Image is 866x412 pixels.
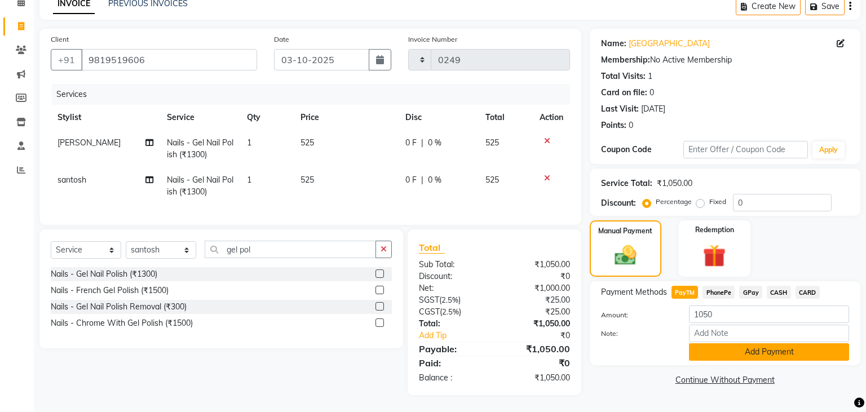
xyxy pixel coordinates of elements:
[51,301,187,313] div: Nails - Gel Nail Polish Removal (₹300)
[442,307,459,316] span: 2.5%
[485,138,499,148] span: 525
[479,105,533,130] th: Total
[410,356,494,370] div: Paid:
[51,317,193,329] div: Nails - Chrome With Gel Polish (₹1500)
[419,295,439,305] span: SGST
[494,318,578,330] div: ₹1,050.00
[441,295,458,304] span: 2.5%
[648,70,652,82] div: 1
[294,105,399,130] th: Price
[601,54,650,66] div: Membership:
[494,306,578,318] div: ₹25.00
[274,34,289,45] label: Date
[51,105,160,130] th: Stylist
[629,38,710,50] a: [GEOGRAPHIC_DATA]
[247,175,251,185] span: 1
[601,197,636,209] div: Discount:
[81,49,257,70] input: Search by Name/Mobile/Email/Code
[51,268,157,280] div: Nails - Gel Nail Polish (₹1300)
[601,103,639,115] div: Last Visit:
[167,175,233,197] span: Nails - Gel Nail Polish (₹1300)
[58,138,121,148] span: [PERSON_NAME]
[641,103,665,115] div: [DATE]
[509,330,578,342] div: ₹0
[671,286,699,299] span: PayTM
[494,282,578,294] div: ₹1,000.00
[601,87,647,99] div: Card on file:
[240,105,294,130] th: Qty
[601,38,626,50] div: Name:
[494,372,578,384] div: ₹1,050.00
[410,259,494,271] div: Sub Total:
[160,105,240,130] th: Service
[205,241,376,258] input: Search or Scan
[421,137,423,149] span: |
[629,119,633,131] div: 0
[592,374,858,386] a: Continue Without Payment
[739,286,762,299] span: GPay
[410,282,494,294] div: Net:
[410,271,494,282] div: Discount:
[601,286,667,298] span: Payment Methods
[428,174,441,186] span: 0 %
[533,105,570,130] th: Action
[405,137,417,149] span: 0 F
[695,225,734,235] label: Redemption
[601,54,849,66] div: No Active Membership
[301,175,314,185] span: 525
[52,84,578,105] div: Services
[408,34,457,45] label: Invoice Number
[657,178,692,189] div: ₹1,050.00
[410,372,494,384] div: Balance :
[410,318,494,330] div: Total:
[601,144,684,156] div: Coupon Code
[649,87,654,99] div: 0
[656,197,692,207] label: Percentage
[405,174,417,186] span: 0 F
[702,286,735,299] span: PhonePe
[812,141,845,158] button: Apply
[485,175,499,185] span: 525
[494,294,578,306] div: ₹25.00
[419,307,440,317] span: CGST
[428,137,441,149] span: 0 %
[410,306,494,318] div: ( )
[494,342,578,356] div: ₹1,050.00
[410,294,494,306] div: ( )
[494,271,578,282] div: ₹0
[167,138,233,160] span: Nails - Gel Nail Polish (₹1300)
[601,70,646,82] div: Total Visits:
[689,325,849,342] input: Add Note
[410,330,508,342] a: Add Tip
[51,285,169,296] div: Nails - French Gel Polish (₹1500)
[421,174,423,186] span: |
[51,34,69,45] label: Client
[51,49,82,70] button: +91
[689,343,849,361] button: Add Payment
[410,342,494,356] div: Payable:
[593,310,681,320] label: Amount:
[601,119,626,131] div: Points:
[767,286,791,299] span: CASH
[601,178,652,189] div: Service Total:
[696,242,733,270] img: _gift.svg
[796,286,820,299] span: CARD
[593,329,681,339] label: Note:
[598,226,652,236] label: Manual Payment
[419,242,445,254] span: Total
[689,305,849,323] input: Amount
[247,138,251,148] span: 1
[301,138,314,148] span: 525
[494,356,578,370] div: ₹0
[58,175,86,185] span: santosh
[683,141,807,158] input: Enter Offer / Coupon Code
[494,259,578,271] div: ₹1,050.00
[399,105,479,130] th: Disc
[709,197,726,207] label: Fixed
[608,243,643,268] img: _cash.svg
